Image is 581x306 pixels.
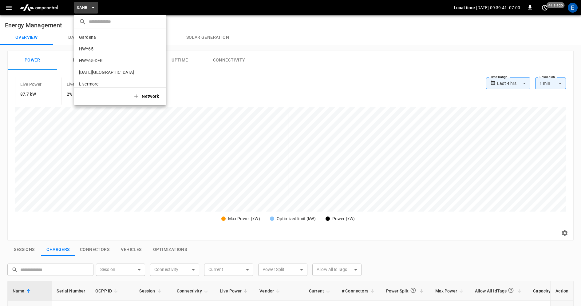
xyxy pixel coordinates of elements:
[129,90,164,103] button: Network
[79,34,139,40] p: Gardena
[79,81,140,87] p: Livermore
[79,58,136,64] p: HWY65-DER
[79,46,140,52] p: HWY65
[79,69,140,75] p: [DATE][GEOGRAPHIC_DATA]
